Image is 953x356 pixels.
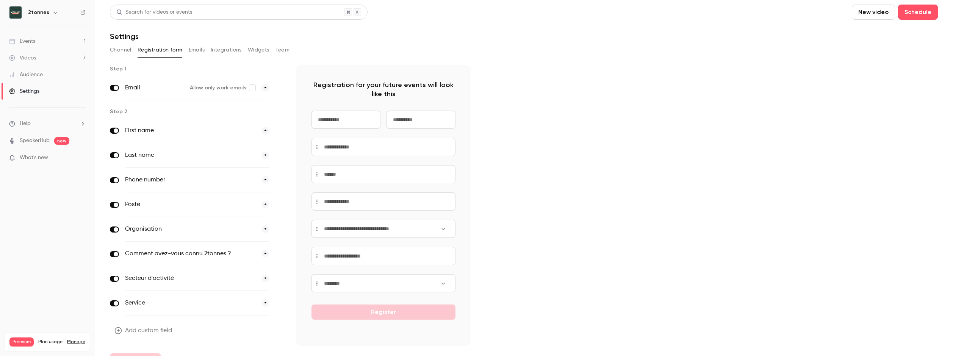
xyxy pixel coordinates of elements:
[110,323,178,338] button: Add custom field
[20,120,31,128] span: Help
[110,44,131,56] button: Channel
[852,5,895,20] button: New video
[189,44,205,56] button: Emails
[20,137,50,145] a: SpeakerHub
[20,154,48,162] span: What's new
[125,151,255,160] label: Last name
[125,274,255,283] label: Secteur d'activité
[67,339,85,345] a: Manage
[190,84,255,92] label: Allow only work emails
[9,337,34,347] span: Premium
[125,225,255,234] label: Organisation
[9,120,86,128] li: help-dropdown-opener
[125,298,255,308] label: Service
[110,32,139,41] h1: Settings
[9,71,43,78] div: Audience
[110,108,284,116] p: Step 2
[125,175,255,184] label: Phone number
[248,44,269,56] button: Widgets
[9,37,35,45] div: Events
[125,126,255,135] label: First name
[54,137,69,145] span: new
[28,9,49,16] h6: 2tonnes
[211,44,242,56] button: Integrations
[9,6,22,19] img: 2tonnes
[125,249,255,258] label: Comment avez-vous connu 2tonnes ?
[116,8,192,16] div: Search for videos or events
[125,200,255,209] label: Poste
[898,5,938,20] button: Schedule
[9,87,39,95] div: Settings
[77,155,86,161] iframe: Noticeable Trigger
[38,339,63,345] span: Plan usage
[138,44,183,56] button: Registration form
[311,80,455,98] p: Registration for your future events will look like this
[9,54,36,62] div: Videos
[125,83,184,92] label: Email
[110,65,284,73] p: Step 1
[275,44,290,56] button: Team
